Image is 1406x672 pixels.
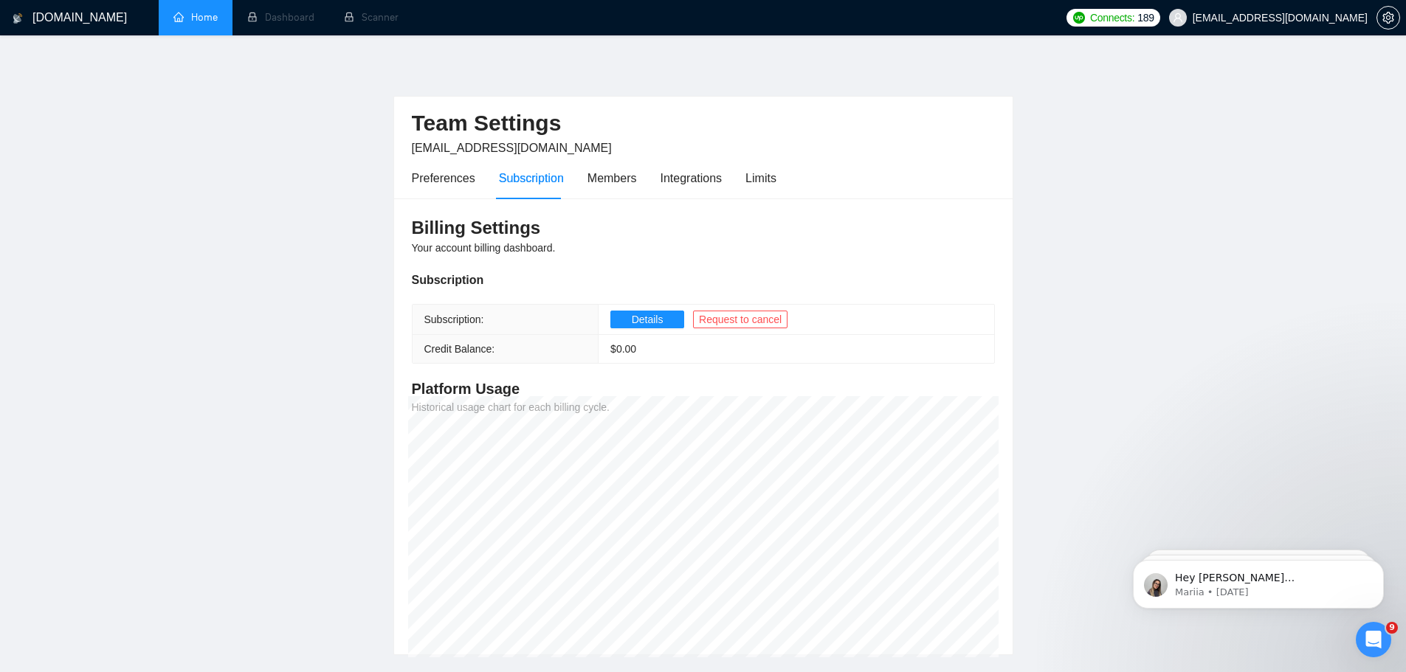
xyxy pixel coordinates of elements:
[1137,10,1154,26] span: 189
[424,343,495,355] span: Credit Balance:
[745,169,776,187] div: Limits
[1377,12,1399,24] span: setting
[173,11,218,24] a: homeHome
[1376,12,1400,24] a: setting
[1356,622,1391,657] iframe: Intercom live chat
[661,169,723,187] div: Integrations
[499,169,564,187] div: Subscription
[632,311,664,328] span: Details
[412,216,995,240] h3: Billing Settings
[412,242,556,254] span: Your account billing dashboard.
[412,169,475,187] div: Preferences
[1173,13,1183,23] span: user
[64,57,255,70] p: Message from Mariia, sent 2w ago
[699,311,782,328] span: Request to cancel
[1376,6,1400,30] button: setting
[412,142,612,154] span: [EMAIL_ADDRESS][DOMAIN_NAME]
[64,43,252,245] span: Hey [PERSON_NAME][EMAIL_ADDRESS][DOMAIN_NAME], Looks like your Upwork agency HubsPlanet ran out o...
[1111,529,1406,632] iframe: Intercom notifications message
[1386,622,1398,634] span: 9
[412,378,995,399] h4: Platform Usage
[610,311,684,328] button: Details
[412,271,995,289] div: Subscription
[693,311,788,328] button: Request to cancel
[610,343,636,355] span: $ 0.00
[412,108,995,139] h2: Team Settings
[424,314,484,325] span: Subscription:
[1073,12,1085,24] img: upwork-logo.png
[13,7,23,30] img: logo
[1090,10,1134,26] span: Connects:
[587,169,637,187] div: Members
